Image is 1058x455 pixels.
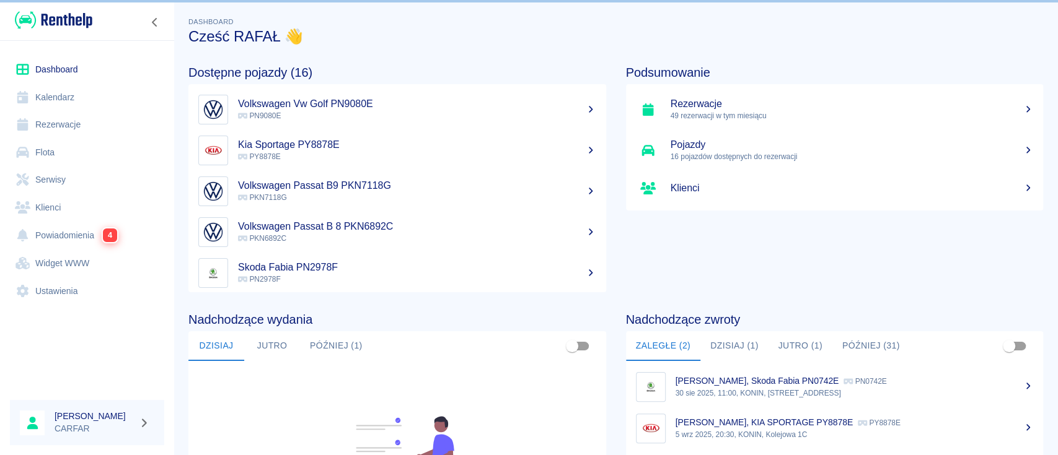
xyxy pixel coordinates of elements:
button: Później (1) [300,331,373,361]
p: 30 sie 2025, 11:00, KONIN, [STREET_ADDRESS] [676,388,1034,399]
span: PN2978F [238,275,281,284]
a: Image[PERSON_NAME], Skoda Fabia PN0742E PN0742E30 sie 2025, 11:00, KONIN, [STREET_ADDRESS] [626,366,1044,407]
p: 16 pojazdów dostępnych do rezerwacji [671,151,1034,162]
a: Widget WWW [10,249,164,277]
a: Rezerwacje [10,111,164,139]
h5: Pojazdy [671,139,1034,151]
img: Image [201,220,225,244]
h4: Dostępne pojazdy (16) [188,65,606,80]
button: Zwiń nawigację [146,14,164,30]
h4: Podsumowanie [626,65,1044,80]
p: [PERSON_NAME], KIA SPORTAGE PY8878E [676,417,853,427]
button: Dzisiaj [188,331,244,361]
a: Pojazdy16 pojazdów dostępnych do rezerwacji [626,130,1044,171]
h4: Nadchodzące zwroty [626,312,1044,327]
button: Zaległe (2) [626,331,700,361]
span: PN9080E [238,111,281,120]
h5: Klienci [671,182,1034,194]
button: Jutro [244,331,300,361]
span: Pokaż przypisane tylko do mnie [560,334,584,358]
a: ImageVolkswagen Passat B9 PKN7118G PKN7118G [188,171,606,212]
a: Renthelp logo [10,10,92,30]
a: ImageSkoda Fabia PN2978F PN2978F [188,253,606,293]
a: Rezerwacje49 rezerwacji w tym miesiącu [626,89,1044,130]
img: Image [201,139,225,162]
a: ImageVolkswagen Vw Golf PN9080E PN9080E [188,89,606,130]
p: 49 rezerwacji w tym miesiącu [671,110,1034,121]
p: PY8878E [858,418,901,427]
h5: Volkswagen Passat B 8 PKN6892C [238,220,596,233]
span: Pokaż przypisane tylko do mnie [997,334,1021,358]
a: ImageKia Sportage PY8878E PY8878E [188,130,606,171]
h5: Skoda Fabia PN2978F [238,261,596,274]
h4: Nadchodzące wydania [188,312,606,327]
h6: [PERSON_NAME] [55,410,134,422]
a: Powiadomienia4 [10,221,164,249]
h5: Volkswagen Vw Golf PN9080E [238,98,596,110]
img: Image [201,261,225,285]
a: Serwisy [10,166,164,194]
img: Renthelp logo [15,10,92,30]
p: CARFAR [55,422,134,435]
button: Jutro (1) [768,331,832,361]
span: PKN6892C [238,234,286,243]
a: ImageVolkswagen Passat B 8 PKN6892C PKN6892C [188,212,606,253]
a: Flota [10,139,164,167]
span: 4 [103,228,117,242]
a: Kalendarz [10,84,164,111]
a: Image[PERSON_NAME], KIA SPORTAGE PY8878E PY8878E5 wrz 2025, 20:30, KONIN, Kolejowa 1C [626,407,1044,449]
h5: Rezerwacje [671,98,1034,110]
a: Klienci [10,194,164,222]
p: 5 wrz 2025, 20:30, KONIN, Kolejowa 1C [676,429,1034,440]
a: Ustawienia [10,277,164,305]
span: PY8878E [238,152,281,161]
h5: Kia Sportage PY8878E [238,139,596,151]
button: Dzisiaj (1) [700,331,769,361]
p: [PERSON_NAME], Skoda Fabia PN0742E [676,376,839,386]
h5: Volkswagen Passat B9 PKN7118G [238,180,596,192]
button: Później (31) [832,331,910,361]
a: Dashboard [10,56,164,84]
span: Dashboard [188,18,234,25]
span: PKN7118G [238,193,287,202]
a: Klienci [626,171,1044,206]
p: PN0742E [844,377,886,386]
h3: Cześć RAFAŁ 👋 [188,28,1043,45]
img: Image [639,417,663,440]
img: Image [201,98,225,121]
img: Image [639,375,663,399]
img: Image [201,180,225,203]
